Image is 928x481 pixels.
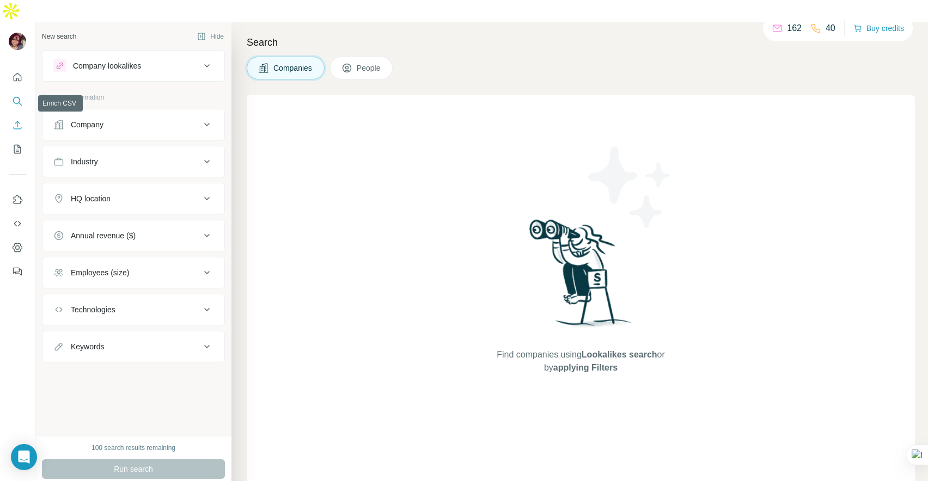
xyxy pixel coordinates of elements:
[71,193,111,204] div: HQ location
[247,35,915,50] h4: Search
[493,348,668,374] span: Find companies using or by
[42,112,224,138] button: Company
[71,267,129,278] div: Employees (size)
[787,22,802,35] p: 162
[42,53,224,79] button: Company lookalikes
[71,304,115,315] div: Technologies
[190,28,231,45] button: Hide
[9,214,26,233] button: Use Surfe API
[42,149,224,175] button: Industry
[9,262,26,281] button: Feedback
[9,115,26,135] button: Enrich CSV
[42,186,224,212] button: HQ location
[42,223,224,249] button: Annual revenue ($)
[11,444,37,470] div: Open Intercom Messenger
[42,92,225,102] p: Company information
[42,297,224,323] button: Technologies
[273,63,313,73] span: Companies
[524,217,638,338] img: Surfe Illustration - Woman searching with binoculars
[853,21,904,36] button: Buy credits
[581,138,679,236] img: Surfe Illustration - Stars
[42,260,224,286] button: Employees (size)
[357,63,382,73] span: People
[582,350,657,359] span: Lookalikes search
[42,32,76,41] div: New search
[42,334,224,360] button: Keywords
[71,119,103,130] div: Company
[9,238,26,257] button: Dashboard
[9,67,26,87] button: Quick start
[9,33,26,50] img: Avatar
[9,91,26,111] button: Search
[71,341,104,352] div: Keywords
[71,230,136,241] div: Annual revenue ($)
[73,60,141,71] div: Company lookalikes
[826,22,835,35] p: 40
[553,363,618,372] span: applying Filters
[91,443,175,453] div: 100 search results remaining
[9,139,26,159] button: My lists
[9,190,26,209] button: Use Surfe on LinkedIn
[71,156,98,167] div: Industry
